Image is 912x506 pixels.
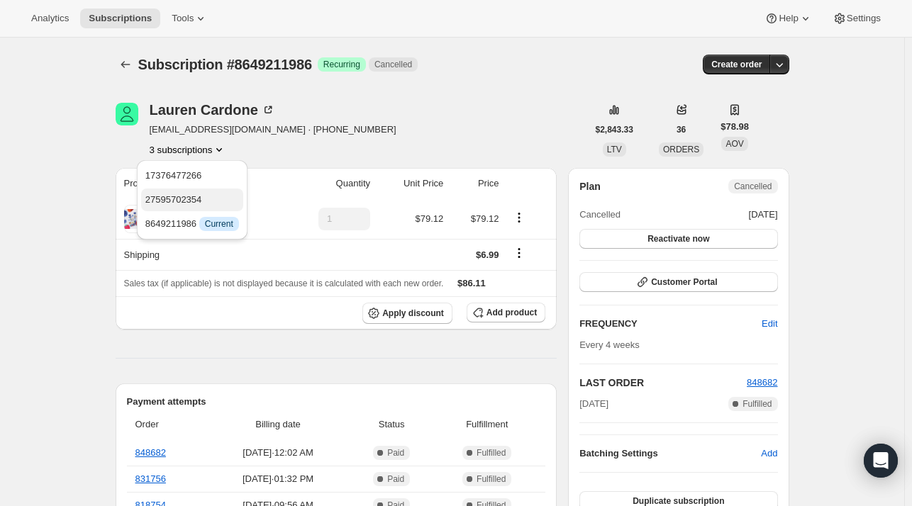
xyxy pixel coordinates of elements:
a: 848682 [747,377,777,388]
th: Shipping [116,239,284,270]
th: Order [127,409,206,440]
span: Sales tax (if applicable) is not displayed because it is calculated with each new order. [124,279,444,288]
span: Apply discount [382,308,444,319]
span: Paid [387,473,404,485]
button: Tools [163,9,216,28]
button: Add product [467,303,545,322]
span: [EMAIL_ADDRESS][DOMAIN_NAME] · [PHONE_NUMBER] [150,123,396,137]
h6: Batching Settings [579,446,761,461]
button: Analytics [23,9,77,28]
span: $78.98 [721,120,749,134]
button: $2,843.33 [587,120,642,140]
span: Current [205,218,233,230]
th: Quantity [284,168,374,199]
div: Open Intercom Messenger [864,444,898,478]
span: [DATE] [579,397,608,411]
h2: LAST ORDER [579,376,747,390]
button: Create order [703,55,770,74]
span: Subscriptions [89,13,152,24]
span: Billing date [210,417,346,432]
button: 36 [668,120,694,140]
span: Cancelled [734,181,772,192]
th: Product [116,168,284,199]
span: Reactivate now [647,233,709,244]
th: Price [447,168,503,199]
span: Help [779,13,798,24]
span: 36 [677,124,686,135]
span: 27595702354 [145,194,202,205]
button: 27595702354 [141,189,243,211]
button: 8649211986 InfoCurrent [141,213,243,235]
button: Subscriptions [116,55,135,74]
span: Recurring [323,59,360,70]
span: [DATE] · 12:02 AM [210,446,346,460]
button: Shipping actions [508,245,530,261]
button: Product actions [150,142,227,157]
span: 17376477266 [145,170,202,181]
span: LTV [607,145,622,154]
span: Edit [762,317,777,331]
button: Subscriptions [80,9,160,28]
span: Cancelled [374,59,412,70]
span: Fulfilled [477,473,506,485]
button: Reactivate now [579,229,777,249]
button: Customer Portal [579,272,777,292]
h2: FREQUENCY [579,317,762,331]
span: Subscription #8649211986 [138,57,312,72]
span: $2,843.33 [596,124,633,135]
button: 848682 [747,376,777,390]
span: Every 4 weeks [579,339,640,350]
span: Paid [387,447,404,459]
span: Fulfilled [743,398,772,410]
span: Customer Portal [651,276,717,288]
h2: Plan [579,179,601,193]
span: $6.99 [476,249,499,260]
button: 17376477266 [141,164,243,187]
span: Analytics [31,13,69,24]
span: ORDERS [663,145,699,154]
button: Edit [753,313,786,335]
button: Help [756,9,821,28]
span: Fulfilled [477,447,506,459]
div: Lauren Cardone [150,103,275,117]
span: Lauren Cardone [116,103,138,125]
button: Apply discount [362,303,452,324]
span: $79.12 [416,213,444,224]
th: Unit Price [374,168,447,199]
span: Settings [847,13,881,24]
span: Tools [172,13,194,24]
span: AOV [725,139,743,149]
span: Create order [711,59,762,70]
span: $86.11 [457,278,486,288]
button: Settings [824,9,889,28]
span: Status [355,417,428,432]
span: [DATE] [749,208,778,222]
span: Fulfillment [437,417,537,432]
span: Add [761,446,777,461]
button: Add [752,442,786,465]
span: 8649211986 [145,218,239,229]
span: Cancelled [579,208,621,222]
a: 848682 [135,447,166,458]
button: Product actions [508,210,530,225]
span: [DATE] · 01:32 PM [210,472,346,486]
h2: Payment attempts [127,395,546,409]
span: Add product [486,307,537,318]
span: $79.12 [471,213,499,224]
a: 831756 [135,473,166,484]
